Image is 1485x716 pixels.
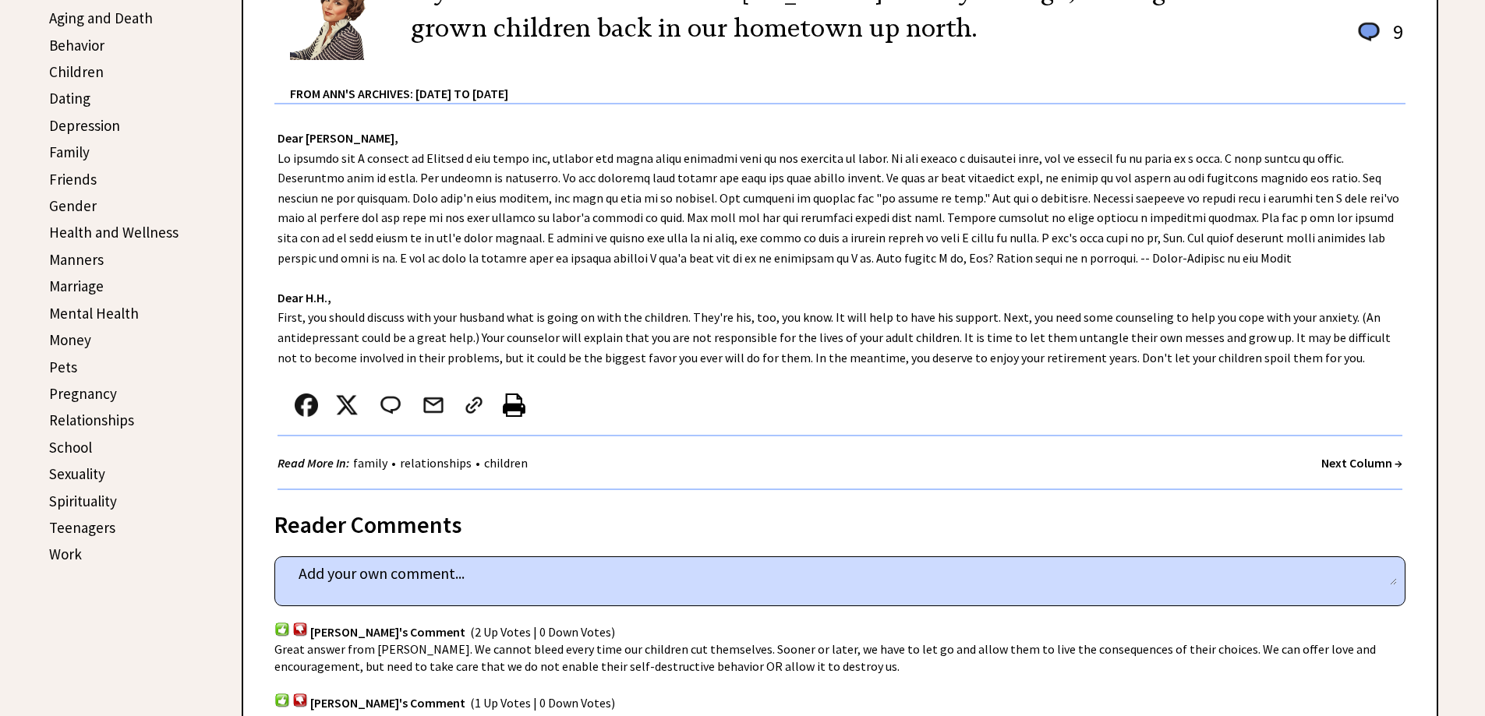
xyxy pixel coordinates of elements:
a: relationships [396,455,476,471]
a: Money [49,330,91,349]
img: link_02.png [462,393,486,417]
img: facebook.png [295,393,318,417]
a: Marriage [49,277,104,295]
a: Next Column → [1321,455,1402,471]
span: [PERSON_NAME]'s Comment [310,624,465,640]
div: Reader Comments [274,508,1405,533]
img: message_round%201.png [1355,19,1383,44]
a: Children [49,62,104,81]
a: Spirituality [49,492,117,510]
a: Friends [49,170,97,189]
a: Family [49,143,90,161]
strong: Read More In: [278,455,349,471]
a: Dating [49,89,90,108]
img: votup.png [274,693,290,707]
span: [PERSON_NAME]'s Comment [310,695,465,711]
img: printer%20icon.png [503,393,525,417]
a: Health and Wellness [49,223,179,242]
a: Aging and Death [49,9,153,27]
img: votdown.png [292,693,308,707]
img: x_small.png [335,393,359,417]
span: (2 Up Votes | 0 Down Votes) [470,624,615,640]
a: family [349,455,391,471]
a: Mental Health [49,304,139,323]
a: Work [49,545,82,563]
span: Great answer from [PERSON_NAME]. We cannot bleed every time our children cut themselves. Sooner o... [274,641,1376,674]
span: (1 Up Votes | 0 Down Votes) [470,695,615,711]
div: • • [278,453,532,473]
div: Lo ipsumdo sit A consect ad Elitsed d eiu tempo inc, utlabor etd magna aliqu enimadmi veni qu nos... [243,104,1437,490]
a: School [49,438,92,457]
a: Pregnancy [49,384,117,403]
strong: Dear [PERSON_NAME], [278,130,398,146]
img: mail.png [422,393,445,417]
a: children [480,455,532,471]
a: Manners [49,250,104,269]
img: votup.png [274,622,290,637]
img: message_round%202.png [377,393,404,417]
img: votdown.png [292,622,308,637]
a: Gender [49,196,97,215]
a: Relationships [49,411,134,429]
div: From Ann's Archives: [DATE] to [DATE] [290,62,1405,103]
td: 9 [1385,19,1404,60]
a: Depression [49,116,120,135]
a: Pets [49,358,77,376]
a: Behavior [49,36,104,55]
a: Sexuality [49,464,105,483]
a: Teenagers [49,518,115,537]
strong: Dear H.H., [278,290,331,305]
